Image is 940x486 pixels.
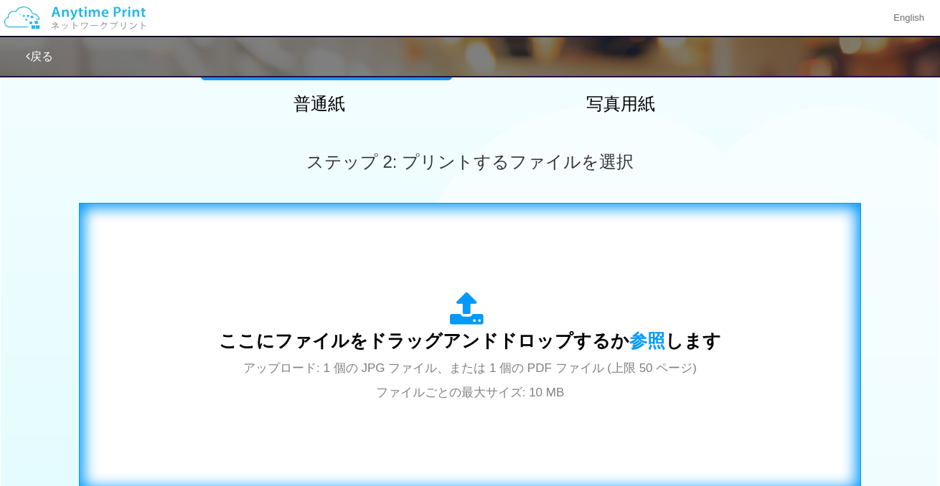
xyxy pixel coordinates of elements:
span: アップロード: 1 個の JPG ファイル、または 1 個の PDF ファイル (上限 50 ページ) ファイルごとの最大サイズ: 10 MB [243,361,697,399]
span: ここにファイルをドラッグアンドドロップするか します [219,330,721,351]
span: 参照 [629,330,665,351]
a: 戻る [26,50,53,62]
span: ステップ 2: プリントするファイルを選択 [306,152,634,171]
h2: 写真用紙 [495,95,746,113]
h2: 普通紙 [194,95,445,113]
